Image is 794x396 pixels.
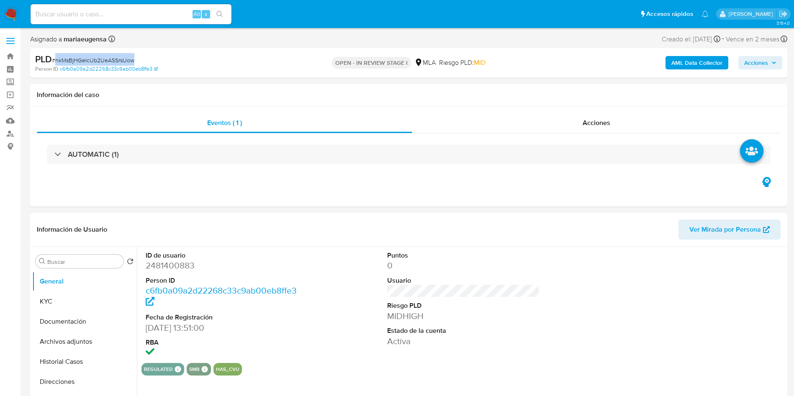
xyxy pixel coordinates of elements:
[414,58,436,67] div: MLA
[474,58,486,67] span: MID
[387,260,540,271] dd: 0
[146,313,298,322] dt: Fecha de Registración
[146,260,298,271] dd: 2481400883
[30,35,107,44] span: Asignado a
[387,335,540,347] dd: Activa
[146,338,298,347] dt: RBA
[332,57,411,69] p: OPEN - IN REVIEW STAGE I
[39,258,46,265] button: Buscar
[387,251,540,260] dt: Puntos
[68,150,119,159] h3: AUTOMATIC (1)
[32,271,137,291] button: General
[31,9,231,20] input: Buscar usuario o caso...
[387,326,540,335] dt: Estado de la cuenta
[387,310,540,322] dd: MIDHIGH
[779,10,788,18] a: Salir
[52,56,134,64] span: # nkMsBjHGeIcUb2UeASSrsUow
[146,276,298,285] dt: Person ID
[211,8,228,20] button: search-icon
[678,220,781,240] button: Ver Mirada por Persona
[146,251,298,260] dt: ID de usuario
[32,372,137,392] button: Direcciones
[60,65,158,73] a: c6fb0a09a2d22268c33c9ab00eb8ffe3
[32,291,137,312] button: KYC
[729,10,776,18] p: mariaeugenia.sanchez@mercadolibre.com
[62,34,107,44] b: mariaeugensa
[32,332,137,352] button: Archivos adjuntos
[146,322,298,334] dd: [DATE] 13:51:00
[671,56,722,69] b: AML Data Collector
[662,33,720,45] div: Creado el: [DATE]
[37,91,781,99] h1: Información del caso
[646,10,693,18] span: Accesos rápidos
[127,258,134,267] button: Volver al orden por defecto
[722,33,724,45] span: -
[146,284,297,308] a: c6fb0a09a2d22268c33c9ab00eb8ffe3
[193,10,200,18] span: Alt
[35,65,58,73] b: Person ID
[207,118,242,128] span: Eventos ( 1 )
[738,56,782,69] button: Acciones
[689,220,761,240] span: Ver Mirada por Persona
[144,368,173,371] button: regulated
[47,258,120,266] input: Buscar
[37,225,107,234] h1: Información de Usuario
[744,56,768,69] span: Acciones
[189,368,200,371] button: smb
[32,312,137,332] button: Documentación
[32,352,137,372] button: Historial Casos
[666,56,728,69] button: AML Data Collector
[216,368,239,371] button: has_cvu
[205,10,207,18] span: s
[701,10,709,18] a: Notificaciones
[387,276,540,285] dt: Usuario
[726,35,779,44] span: Vence en 2 meses
[583,118,610,128] span: Acciones
[35,52,52,66] b: PLD
[439,58,486,67] span: Riesgo PLD:
[387,301,540,310] dt: Riesgo PLD
[47,145,771,164] div: AUTOMATIC (1)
